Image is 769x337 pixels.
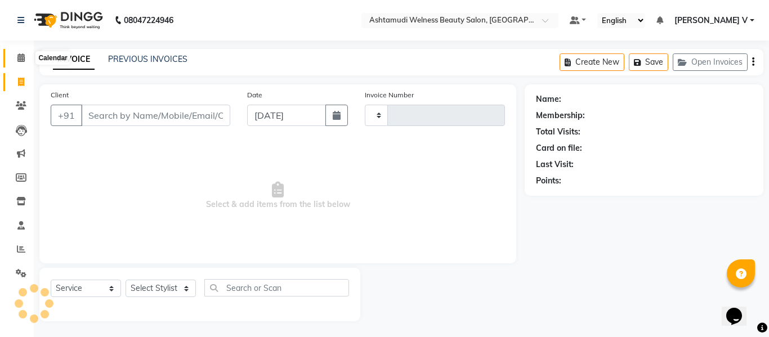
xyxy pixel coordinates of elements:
a: PREVIOUS INVOICES [108,54,187,64]
span: [PERSON_NAME] V [674,15,748,26]
button: Save [629,53,668,71]
span: Select & add items from the list below [51,140,505,252]
label: Date [247,90,262,100]
label: Client [51,90,69,100]
button: Create New [560,53,624,71]
button: Open Invoices [673,53,748,71]
img: logo [29,5,106,36]
div: Total Visits: [536,126,580,138]
input: Search by Name/Mobile/Email/Code [81,105,230,126]
div: Name: [536,93,561,105]
div: Calendar [35,51,70,65]
div: Last Visit: [536,159,574,170]
b: 08047224946 [124,5,173,36]
div: Card on file: [536,142,582,154]
label: Invoice Number [365,90,414,100]
button: +91 [51,105,82,126]
div: Membership: [536,110,585,122]
input: Search or Scan [204,279,349,296]
iframe: chat widget [722,292,758,326]
div: Points: [536,175,561,187]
